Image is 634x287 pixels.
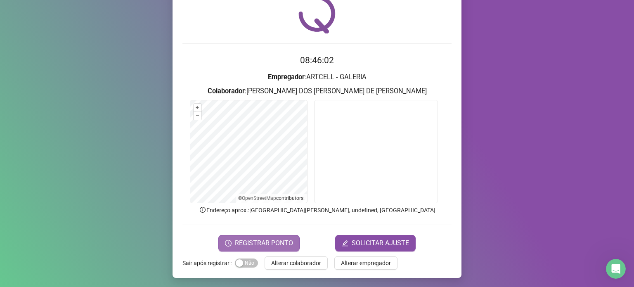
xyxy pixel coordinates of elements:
[342,240,348,247] span: edit
[182,86,452,97] h3: : [PERSON_NAME] DOS [PERSON_NAME] DE [PERSON_NAME]
[271,259,321,268] span: Alterar colaborador
[182,256,235,270] label: Sair após registrar
[300,55,334,65] time: 08:46:02
[194,104,201,111] button: +
[235,238,293,248] span: REGISTRAR PONTO
[199,206,206,213] span: info-circle
[606,259,626,279] iframe: Intercom live chat
[182,72,452,83] h3: : ARTCELL - GALERIA
[225,240,232,247] span: clock-circle
[334,256,397,270] button: Alterar empregador
[265,256,328,270] button: Alterar colaborador
[218,235,300,251] button: REGISTRAR PONTO
[238,195,305,201] li: © contributors.
[335,235,416,251] button: editSOLICITAR AJUSTE
[208,87,245,95] strong: Colaborador
[194,112,201,120] button: –
[242,195,276,201] a: OpenStreetMap
[268,73,305,81] strong: Empregador
[352,238,409,248] span: SOLICITAR AJUSTE
[341,259,391,268] span: Alterar empregador
[182,206,452,215] p: Endereço aprox. : [GEOGRAPHIC_DATA][PERSON_NAME], undefined, [GEOGRAPHIC_DATA]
